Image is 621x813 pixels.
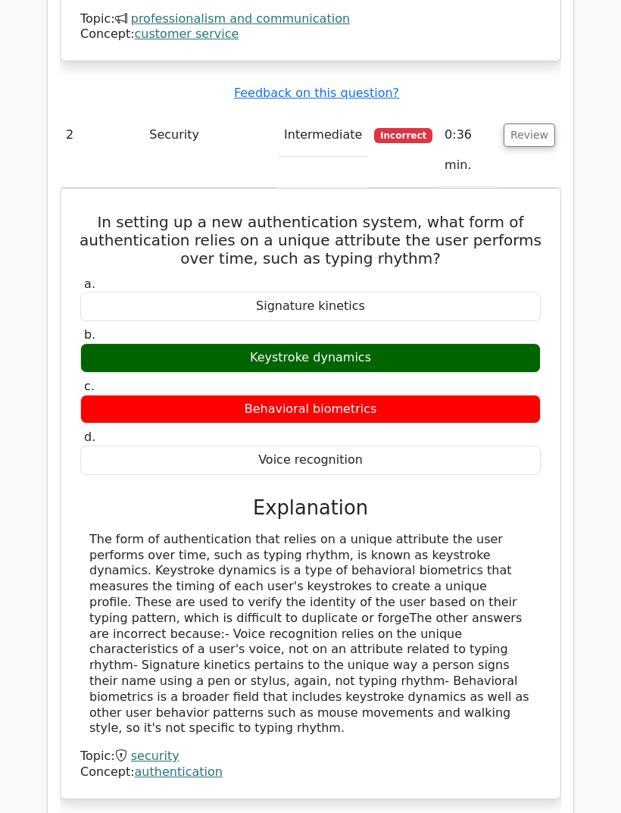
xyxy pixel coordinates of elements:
div: Concept: [80,27,541,43]
div: Behavioral biometrics [80,396,541,425]
h3: Explanation [89,497,532,521]
div: Signature kinetics [80,292,541,322]
span: b. [84,328,95,342]
span: Incorrect [374,129,432,144]
span: d. [84,430,95,445]
td: 0:36 min. [438,114,498,188]
div: Topic: [80,749,541,765]
div: Topic: [80,12,541,28]
div: Concept: [80,765,541,781]
span: c. [84,380,95,394]
a: authentication [135,765,223,780]
td: 2 [60,114,143,188]
div: Voice recognition [80,446,541,476]
a: customer service [135,27,239,42]
a: professionalism and communication [131,12,350,27]
a: Feedback on this question? [234,86,399,101]
span: a. [84,277,95,292]
button: Review [504,124,555,148]
div: The form of authentication that relies on a unique attribute the user performs over time, such as... [89,533,532,737]
td: Intermediate [278,114,368,158]
td: Security [143,114,278,188]
a: security [131,749,179,764]
h5: In setting up a new authentication system, what form of authentication relies on a unique attribu... [79,214,542,268]
div: Keystroke dynamics [80,344,541,374]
